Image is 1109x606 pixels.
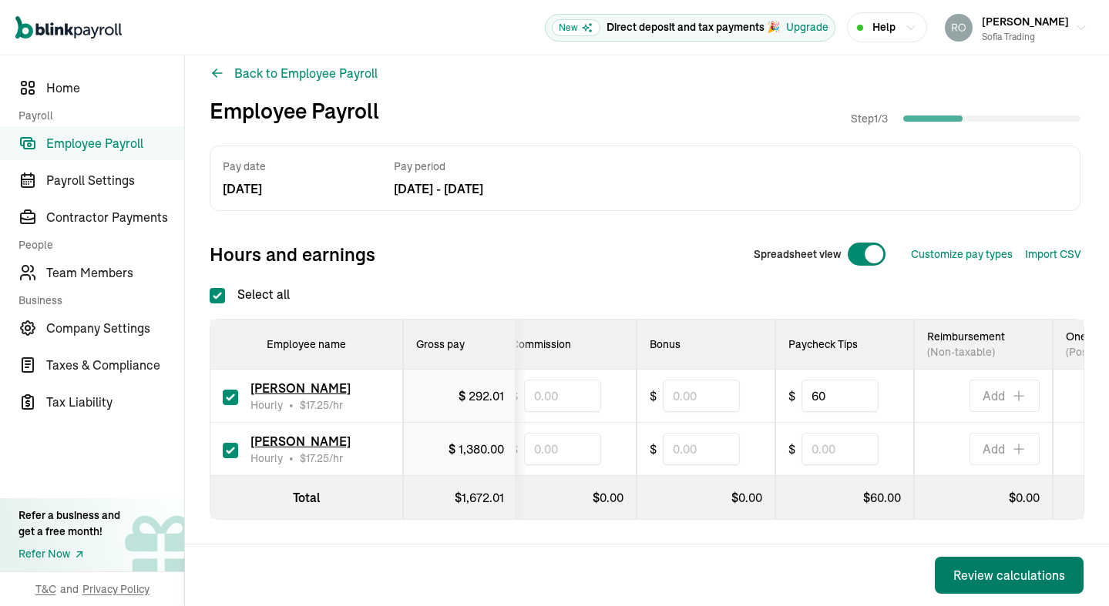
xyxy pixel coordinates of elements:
[267,337,346,351] span: Employee name
[459,441,504,457] span: 1,380.00
[18,507,120,540] div: Refer a business and get a free month!
[935,557,1084,594] button: Review calculations
[46,356,184,374] span: Taxes & Compliance
[1032,532,1109,606] iframe: Chat Widget
[300,397,343,413] span: /hr
[35,581,56,597] span: T&C
[788,336,901,352] div: Paycheck Tips
[650,488,762,507] div: $
[306,398,329,412] span: 17.25
[600,490,623,505] span: 0.00
[223,159,381,175] span: Pay date
[788,488,901,507] div: $
[524,380,601,412] input: 0.00
[223,488,390,507] div: Total
[18,237,175,253] span: People
[46,171,184,189] span: Payroll Settings
[250,450,283,466] span: Hourly
[802,433,879,465] input: 0.00
[289,450,294,466] span: •
[210,95,379,127] h1: Employee Payroll
[449,440,504,458] div: $
[754,246,841,263] span: Spreadsheet view
[469,388,504,403] span: 292.01
[851,111,897,126] span: Step 1 / 3
[982,30,1069,44] div: sofia trading
[306,451,329,465] span: 17.25
[18,108,175,123] span: Payroll
[46,134,184,152] span: Employee Payroll
[416,488,504,507] div: $
[46,263,184,282] span: Team Members
[46,319,184,337] span: Company Settings
[1016,490,1040,505] span: 0.00
[46,393,184,411] span: Tax Liability
[82,581,150,597] span: Privacy Policy
[607,19,780,35] p: Direct deposit and tax payments 🎉
[1025,246,1080,263] button: Import CSV
[524,433,601,465] input: 0.00
[927,344,1040,360] span: (Non-taxable)
[300,398,329,412] span: $
[982,15,1069,28] span: [PERSON_NAME]
[872,19,896,35] span: Help
[663,380,740,412] input: 0.00
[847,12,927,42] button: Help
[394,179,553,198] span: [DATE] - [DATE]
[650,337,681,351] span: Bonus
[46,208,184,226] span: Contractor Payments
[223,179,262,198] span: [DATE]
[250,397,283,413] span: Hourly
[511,488,623,507] div: $
[738,490,762,505] span: 0.00
[210,64,378,82] button: Back to Employee Payroll
[786,19,828,35] button: Upgrade
[46,79,184,97] span: Home
[250,380,351,396] span: [PERSON_NAME]
[970,380,1040,412] button: Add
[210,285,290,303] label: Select all
[300,451,329,465] span: $
[250,434,351,449] span: [PERSON_NAME]
[511,337,571,351] span: Commission
[970,433,1040,465] button: Add
[788,387,795,405] span: $
[802,380,879,412] input: 0.00
[939,8,1094,47] button: [PERSON_NAME]sofia trading
[927,329,1040,344] span: Reimbursement
[18,293,175,308] span: Business
[953,566,1065,584] div: Review calculations
[927,488,1040,507] div: $
[416,336,504,352] div: Gross pay
[289,397,294,413] span: •
[870,490,901,505] span: 60.00
[552,19,600,36] span: New
[788,440,795,458] span: $
[210,242,375,266] span: Hours and earnings
[15,5,122,50] nav: Global
[18,546,120,562] a: Refer Now
[462,490,504,505] span: 1,672.01
[394,159,553,175] span: Pay period
[911,246,1013,263] button: Customize pay types
[459,387,504,405] div: $
[650,387,657,405] span: $
[650,440,657,458] span: $
[663,433,740,465] input: 0.00
[300,450,343,466] span: /hr
[210,288,225,303] input: Select all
